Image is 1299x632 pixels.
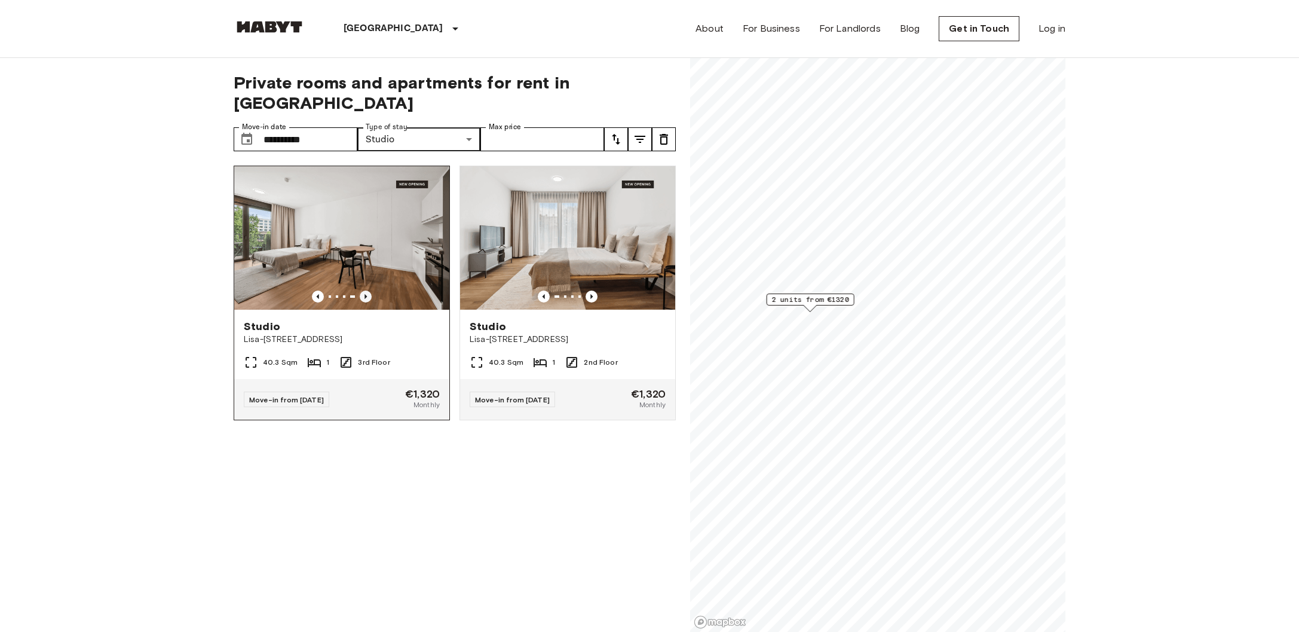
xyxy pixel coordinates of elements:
[819,22,881,36] a: For Landlords
[234,72,676,113] span: Private rooms and apartments for rent in [GEOGRAPHIC_DATA]
[694,615,746,629] a: Mapbox logo
[552,357,555,368] span: 1
[235,127,259,151] button: Choose date, selected date is 28 Sep 2025
[249,395,324,404] span: Move-in from [DATE]
[900,22,920,36] a: Blog
[459,166,676,420] a: Marketing picture of unit DE-01-491-204-001Previous imagePrevious imageStudioLisa-[STREET_ADDRESS...
[242,122,286,132] label: Move-in date
[244,319,280,334] span: Studio
[767,294,854,312] div: Map marker
[470,334,666,346] span: Lisa-[STREET_ADDRESS]
[326,357,329,368] span: 1
[475,395,550,404] span: Move-in from [DATE]
[413,399,440,410] span: Monthly
[743,22,800,36] a: For Business
[360,291,372,303] button: Previous image
[939,16,1019,41] a: Get in Touch
[366,122,408,132] label: Type of stay
[470,319,506,334] span: Studio
[584,357,617,368] span: 2nd Floor
[772,294,849,305] span: 2 units from €1320
[489,122,521,132] label: Max price
[263,357,298,368] span: 40.3 Sqm
[244,334,440,346] span: Lisa-[STREET_ADDRESS]
[652,127,676,151] button: tune
[234,21,305,33] img: Habyt
[312,291,324,303] button: Previous image
[357,127,481,151] div: Studio
[1038,22,1065,36] a: Log in
[460,166,675,310] img: Marketing picture of unit DE-01-491-204-001
[234,166,450,420] a: Previous imagePrevious imageStudioLisa-[STREET_ADDRESS]40.3 Sqm13rd FloorMove-in from [DATE]€1,32...
[538,291,550,303] button: Previous image
[358,357,390,368] span: 3rd Floor
[628,127,652,151] button: tune
[405,389,440,399] span: €1,320
[234,166,449,310] img: Marketing picture of unit DE-01-491-304-001
[586,291,598,303] button: Previous image
[631,389,666,399] span: €1,320
[344,22,443,36] p: [GEOGRAPHIC_DATA]
[696,22,724,36] a: About
[639,399,666,410] span: Monthly
[489,357,523,368] span: 40.3 Sqm
[604,127,628,151] button: tune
